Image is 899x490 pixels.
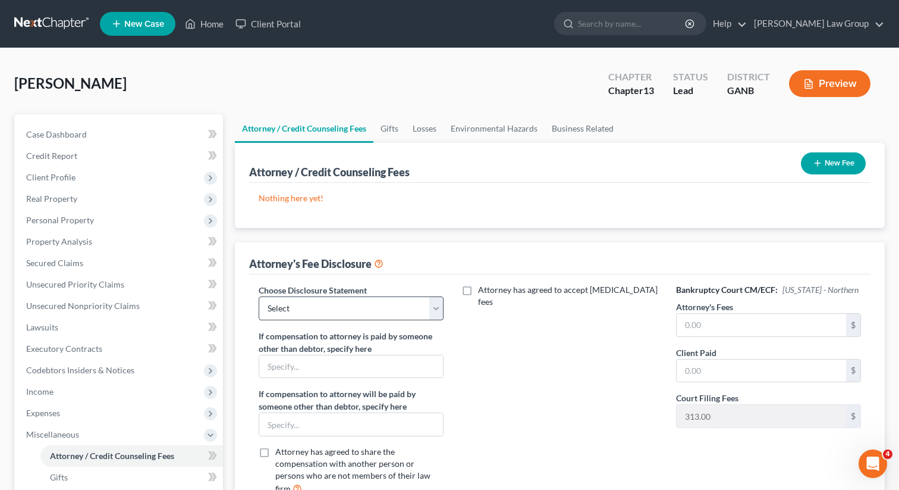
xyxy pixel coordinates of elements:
div: Attorney / Credit Counseling Fees [249,165,410,179]
a: Property Analysis [17,231,223,252]
button: New Fee [801,152,866,174]
input: Specify... [259,355,443,378]
a: Gifts [373,114,406,143]
span: Gifts [50,472,68,482]
label: If compensation to attorney is paid by someone other than debtor, specify here [259,330,444,355]
a: Unsecured Priority Claims [17,274,223,295]
span: Personal Property [26,215,94,225]
div: Status [673,70,708,84]
span: Credit Report [26,151,77,161]
span: Unsecured Priority Claims [26,279,124,289]
a: Help [707,13,747,35]
span: Attorney has agreed to accept [MEDICAL_DATA] fees [478,285,658,307]
label: Choose Disclosure Statement [259,284,367,297]
input: Specify... [259,413,443,436]
span: Codebtors Insiders & Notices [26,365,134,375]
span: Attorney / Credit Counseling Fees [50,451,174,461]
a: [PERSON_NAME] Law Group [748,13,884,35]
div: District [727,70,770,84]
div: Chapter [608,84,654,98]
span: [US_STATE] - Northern [782,285,859,295]
span: Expenses [26,408,60,418]
span: New Case [124,20,164,29]
a: Client Portal [230,13,307,35]
input: Search by name... [578,13,687,35]
label: Attorney's Fees [676,301,733,313]
span: Executory Contracts [26,344,102,354]
span: Income [26,386,54,397]
a: Secured Claims [17,252,223,274]
span: [PERSON_NAME] [14,74,127,92]
div: Chapter [608,70,654,84]
span: Unsecured Nonpriority Claims [26,301,140,311]
span: Case Dashboard [26,129,87,139]
a: Case Dashboard [17,124,223,145]
span: Lawsuits [26,322,58,332]
iframe: Intercom live chat [859,450,887,478]
a: Business Related [545,114,621,143]
label: If compensation to attorney will be paid by someone other than debtor, specify here [259,388,444,413]
p: Nothing here yet! [259,192,861,204]
span: 13 [643,85,654,96]
a: Attorney / Credit Counseling Fees [235,114,373,143]
button: Preview [789,70,870,97]
span: Property Analysis [26,236,92,246]
a: Gifts [40,467,223,488]
div: $ [846,314,860,336]
a: Credit Report [17,145,223,167]
a: Unsecured Nonpriority Claims [17,295,223,317]
div: Attorney's Fee Disclosure [249,257,384,271]
a: Executory Contracts [17,338,223,360]
div: $ [846,360,860,382]
h6: Bankruptcy Court CM/ECF: [676,284,861,296]
a: Home [179,13,230,35]
a: Lawsuits [17,317,223,338]
label: Client Paid [676,347,716,359]
span: Real Property [26,193,77,204]
span: Miscellaneous [26,429,79,439]
span: Client Profile [26,172,76,182]
div: $ [846,405,860,427]
span: 4 [883,450,892,459]
a: Losses [406,114,444,143]
a: Attorney / Credit Counseling Fees [40,445,223,467]
input: 0.00 [677,314,846,336]
div: Lead [673,84,708,98]
input: 0.00 [677,360,846,382]
div: GANB [727,84,770,98]
input: 0.00 [677,405,846,427]
span: Secured Claims [26,258,83,268]
label: Court Filing Fees [676,392,738,404]
a: Environmental Hazards [444,114,545,143]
